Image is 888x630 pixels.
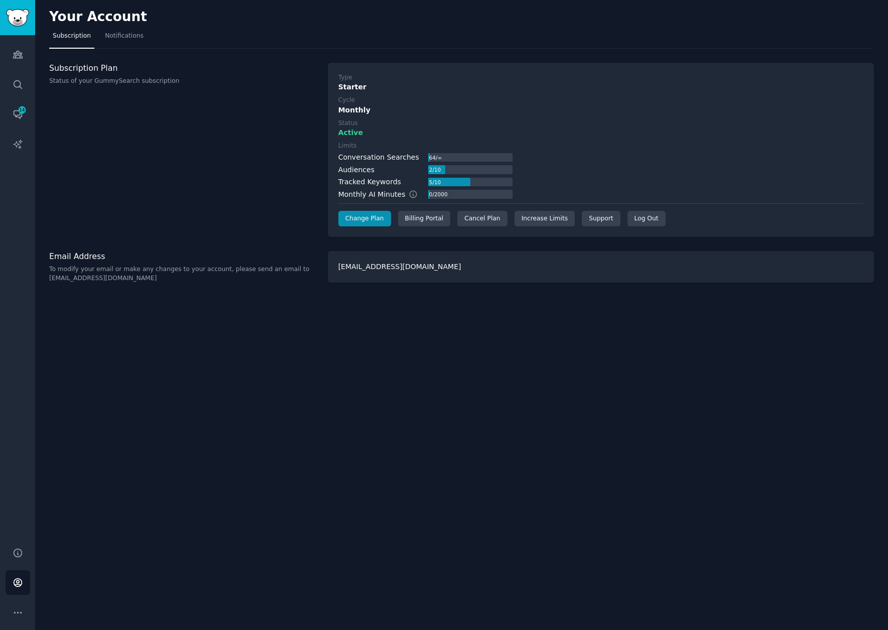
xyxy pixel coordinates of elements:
a: 14 [6,102,30,127]
span: 14 [18,106,27,113]
a: Notifications [101,28,147,49]
a: Change Plan [338,211,391,227]
div: Billing Portal [398,211,451,227]
a: Support [582,211,620,227]
a: Subscription [49,28,94,49]
span: Subscription [53,32,91,41]
div: [EMAIL_ADDRESS][DOMAIN_NAME] [328,251,874,283]
div: Log Out [627,211,666,227]
div: Monthly [338,105,863,115]
h2: Your Account [49,9,147,25]
div: 0 / 2000 [428,190,448,199]
span: Active [338,128,363,138]
img: GummySearch logo [6,9,29,27]
div: 2 / 10 [428,165,442,174]
div: Cycle [338,96,355,105]
div: Conversation Searches [338,152,419,163]
div: Status [338,119,358,128]
div: Starter [338,82,863,92]
div: Monthly AI Minutes [338,189,428,200]
div: Audiences [338,165,374,175]
div: 64 / ∞ [428,153,443,162]
a: Increase Limits [515,211,575,227]
p: To modify your email or make any changes to your account, please send an email to [EMAIL_ADDRESS]... [49,265,317,283]
div: Type [338,73,352,82]
div: Limits [338,142,357,151]
h3: Email Address [49,251,317,262]
p: Status of your GummySearch subscription [49,77,317,86]
div: Tracked Keywords [338,177,401,187]
div: Cancel Plan [457,211,507,227]
div: 5 / 10 [428,178,442,187]
span: Notifications [105,32,144,41]
h3: Subscription Plan [49,63,317,73]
